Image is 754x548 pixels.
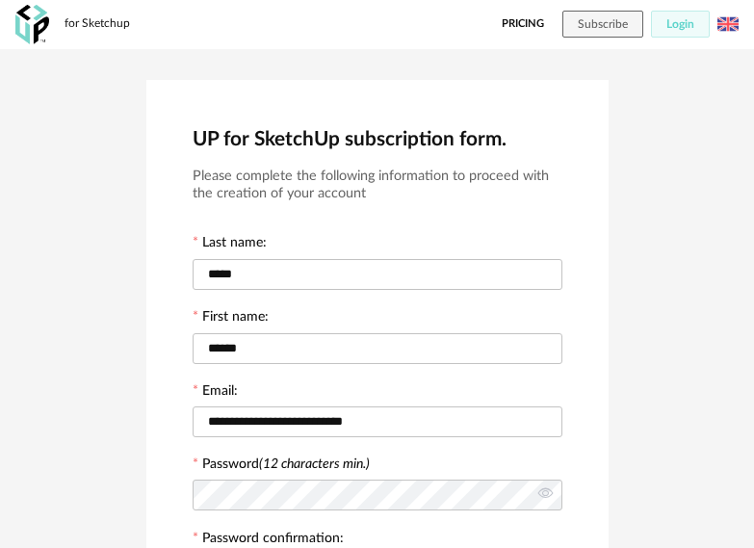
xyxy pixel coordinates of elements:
[15,5,49,44] img: OXP
[666,18,694,30] span: Login
[193,384,238,402] label: Email:
[65,16,130,32] div: for Sketchup
[717,13,739,35] img: us
[562,11,643,38] button: Subscribe
[578,18,628,30] span: Subscribe
[193,236,267,253] label: Last name:
[502,11,544,38] a: Pricing
[651,11,710,38] button: Login
[193,168,562,203] h3: Please complete the following information to proceed with the creation of your account
[259,457,370,471] i: (12 characters min.)
[202,457,370,471] label: Password
[193,310,269,327] label: First name:
[193,126,562,152] h2: UP for SketchUp subscription form.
